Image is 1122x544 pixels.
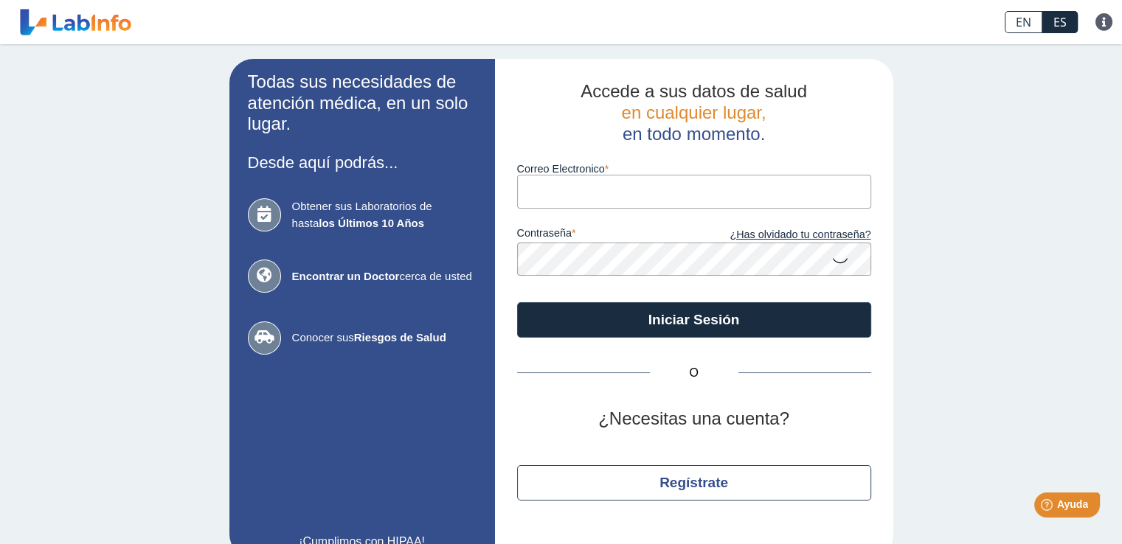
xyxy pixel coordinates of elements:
span: O [650,364,738,382]
h3: Desde aquí podrás... [248,153,477,172]
span: en cualquier lugar, [621,102,766,122]
span: Obtener sus Laboratorios de hasta [292,198,477,231]
span: Conocer sus [292,329,477,346]
a: EN [1005,11,1042,33]
iframe: Help widget launcher [991,487,1106,528]
button: Regístrate [517,465,871,501]
a: ES [1042,11,1078,33]
b: los Últimos 10 Años [319,217,424,229]
label: Correo Electronico [517,163,871,175]
span: en todo momento. [623,124,765,144]
b: Encontrar un Doctor [292,270,400,282]
button: Iniciar Sesión [517,302,871,338]
span: Accede a sus datos de salud [581,81,807,101]
h2: Todas sus necesidades de atención médica, en un solo lugar. [248,72,477,135]
b: Riesgos de Salud [354,331,446,344]
label: contraseña [517,227,694,243]
a: ¿Has olvidado tu contraseña? [694,227,871,243]
h2: ¿Necesitas una cuenta? [517,408,871,430]
span: cerca de usted [292,268,477,285]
